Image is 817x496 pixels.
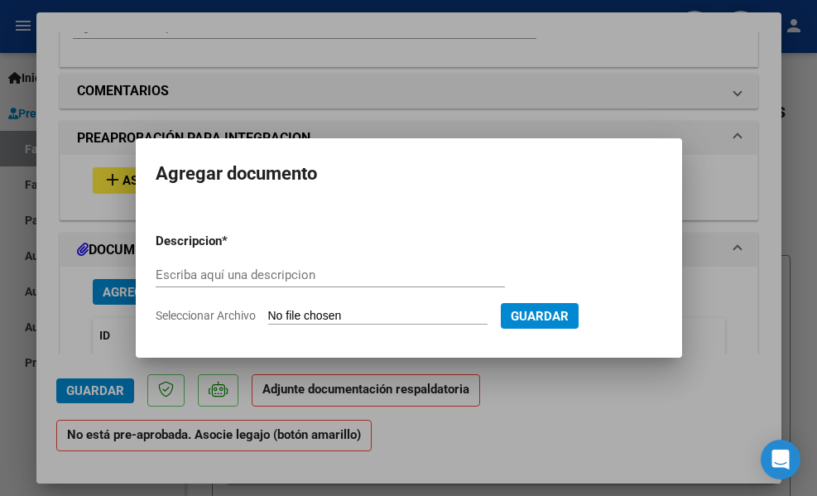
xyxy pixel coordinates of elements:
[761,440,800,479] div: Open Intercom Messenger
[156,158,662,190] h2: Agregar documento
[156,309,256,322] span: Seleccionar Archivo
[511,309,569,324] span: Guardar
[501,303,579,329] button: Guardar
[156,232,308,251] p: Descripcion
